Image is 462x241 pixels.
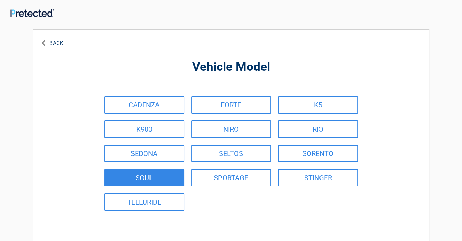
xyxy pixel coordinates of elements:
[104,169,184,186] a: SOUL
[191,96,271,114] a: FORTE
[40,34,65,46] a: BACK
[104,193,184,211] a: TELLURIDE
[278,96,358,114] a: K5
[191,145,271,162] a: SELTOS
[278,120,358,138] a: RIO
[191,120,271,138] a: NIRO
[104,145,184,162] a: SEDONA
[278,169,358,186] a: STINGER
[10,9,54,17] img: Main Logo
[104,96,184,114] a: CADENZA
[72,59,391,75] h2: Vehicle Model
[191,169,271,186] a: SPORTAGE
[104,120,184,138] a: K900
[278,145,358,162] a: SORENTO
